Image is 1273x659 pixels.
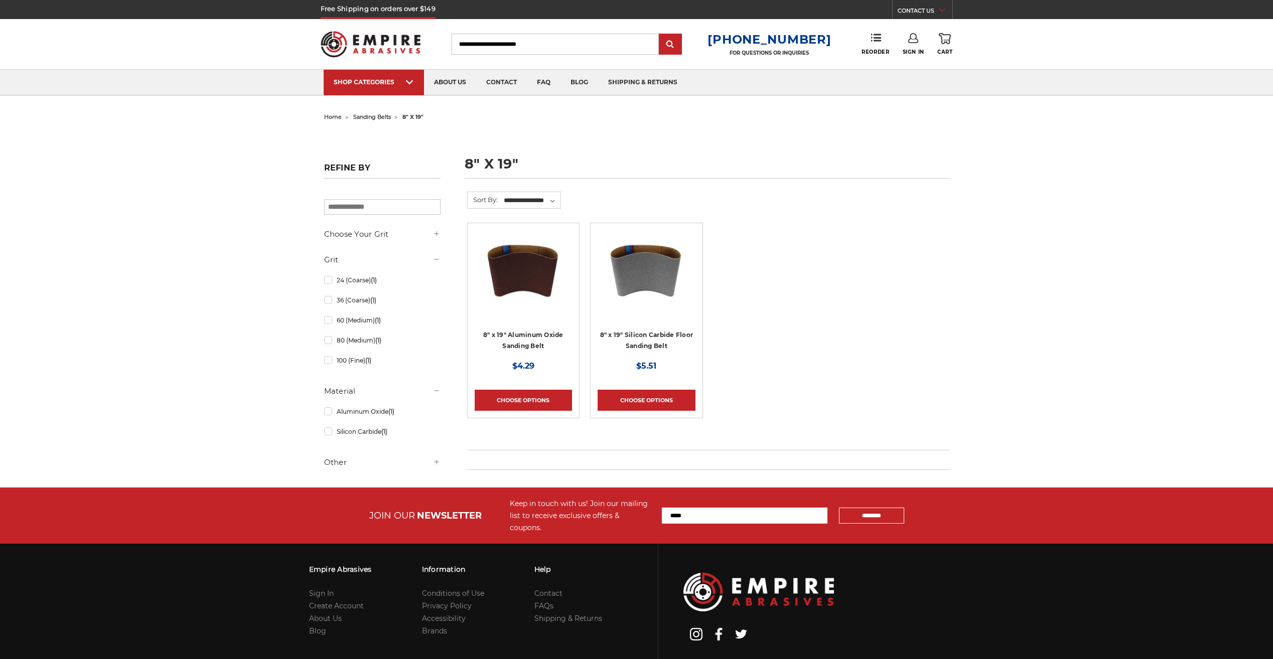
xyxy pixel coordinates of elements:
a: Cart [937,33,952,55]
a: 7-7-8" x 29-1-2 " Silicon Carbide belt for aggressive sanding on concrete and hardwood floors as ... [598,230,695,327]
img: Empire Abrasives Logo Image [683,573,834,611]
h3: Information [422,559,484,580]
span: 8" x 19" [402,113,423,120]
h1: 8" x 19" [465,157,949,179]
img: aluminum oxide 8x19 sanding belt [483,230,563,310]
a: About Us [309,614,342,623]
a: shipping & returns [598,70,687,95]
h3: Help [534,559,602,580]
a: CONTACT US [898,5,952,19]
h5: Other [324,456,441,468]
div: Keep in touch with us! Join our mailing list to receive exclusive offers & coupons. [510,498,652,534]
a: home [324,113,342,120]
span: JOIN OUR [369,510,415,521]
img: Empire Abrasives [321,25,421,64]
select: Sort By: [502,193,560,208]
a: Choose Options [475,390,572,411]
span: Reorder [862,49,889,55]
a: FAQs [534,601,553,610]
span: Cart [937,49,952,55]
a: 36 (Coarse)(1) [324,291,441,309]
a: blog [560,70,598,95]
span: (1) [370,296,376,304]
a: Accessibility [422,614,466,623]
a: Sign In [309,589,334,598]
a: Contact [534,589,562,598]
span: $4.29 [512,361,534,371]
a: 8" x 19" Aluminum Oxide Sanding Belt [483,331,563,350]
a: Blog [309,626,326,635]
a: Brands [422,626,447,635]
span: (1) [388,408,394,415]
span: NEWSLETTER [417,510,482,521]
a: 24 (Coarse)(1) [324,271,441,289]
a: about us [424,70,476,95]
label: Sort By: [468,192,498,207]
a: contact [476,70,527,95]
a: Aluminum Oxide(1) [324,403,441,420]
h5: Refine by [324,163,441,179]
a: 8" x 19" Silicon Carbide Floor Sanding Belt [600,331,693,350]
a: aluminum oxide 8x19 sanding belt [475,230,572,327]
h3: Empire Abrasives [309,559,372,580]
a: sanding belts [353,113,391,120]
a: faq [527,70,560,95]
div: SHOP CATEGORIES [334,78,414,86]
span: (1) [365,357,371,364]
span: (1) [371,276,377,284]
a: 80 (Medium)(1) [324,332,441,349]
span: (1) [375,316,381,324]
a: Privacy Policy [422,601,472,610]
a: Reorder [862,33,889,55]
a: 100 (Fine)(1) [324,352,441,369]
a: Conditions of Use [422,589,484,598]
a: Shipping & Returns [534,614,602,623]
img: 7-7-8" x 29-1-2 " Silicon Carbide belt for aggressive sanding on concrete and hardwood floors as ... [606,230,686,310]
input: Submit [660,35,680,55]
a: Create Account [309,601,364,610]
span: (1) [375,337,381,344]
a: Choose Options [598,390,695,411]
a: [PHONE_NUMBER] [708,32,831,47]
span: (1) [381,428,387,435]
span: $5.51 [636,361,656,371]
h5: Choose Your Grit [324,228,441,240]
a: Silicon Carbide(1) [324,423,441,440]
h5: Grit [324,254,441,266]
a: 60 (Medium)(1) [324,311,441,329]
span: Sign In [903,49,924,55]
h5: Material [324,385,441,397]
p: FOR QUESTIONS OR INQUIRIES [708,50,831,56]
